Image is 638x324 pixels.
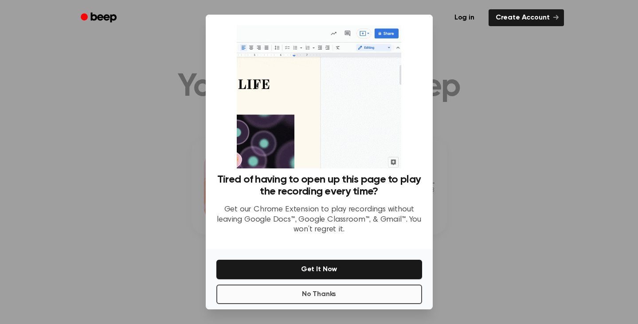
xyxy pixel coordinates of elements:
a: Beep [74,9,125,27]
img: Beep extension in action [237,25,401,168]
a: Create Account [489,9,564,26]
p: Get our Chrome Extension to play recordings without leaving Google Docs™, Google Classroom™, & Gm... [216,205,422,235]
h3: Tired of having to open up this page to play the recording every time? [216,174,422,198]
button: No Thanks [216,285,422,304]
a: Log in [446,8,483,28]
button: Get It Now [216,260,422,279]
